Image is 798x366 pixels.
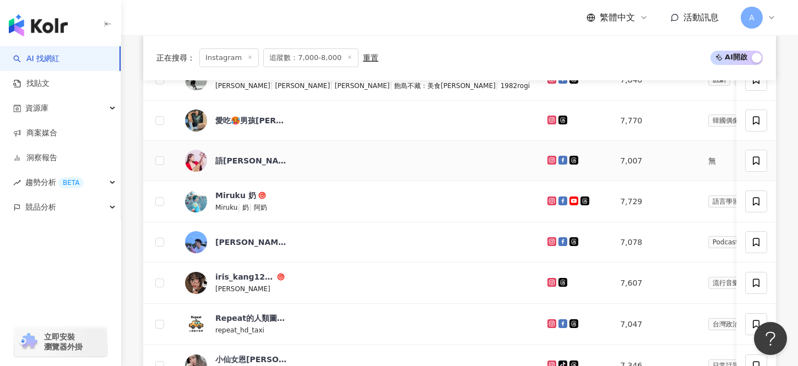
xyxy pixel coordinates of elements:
img: KOL Avatar [185,110,207,132]
div: 重置 [363,53,378,62]
span: 追蹤數：7,000-8,000 [263,48,359,67]
span: 台灣政治 [708,318,743,330]
a: KOL AvatarMiruku 奶Miruku|奶|阿奶 [185,190,530,213]
span: | [330,81,335,90]
div: Repeat的人類圖計程車 [215,313,287,324]
a: 商案媒合 [13,128,57,139]
img: logo [9,14,68,36]
td: 7,078 [611,222,699,263]
div: 愛吃🥵男孩[PERSON_NAME] [215,115,287,126]
span: 語言學習 [708,195,743,207]
span: 流行音樂 [708,277,743,289]
img: KOL Avatar [185,231,207,253]
td: 7,729 [611,181,699,222]
span: | [270,81,275,90]
td: 7,007 [611,141,699,181]
span: Instagram [199,48,259,67]
span: 韓國偶像 [708,114,743,127]
span: 正在搜尋 ： [156,53,195,62]
span: [PERSON_NAME] [215,285,270,293]
div: 小仙女恩[PERSON_NAME] [215,354,287,365]
span: rise [13,179,21,187]
img: KOL Avatar [185,313,207,335]
span: 競品分析 [25,195,56,220]
td: 7,047 [611,304,699,345]
span: | [237,203,242,211]
span: | [496,81,501,90]
span: | [249,203,254,211]
div: iris_kang1213 [215,271,275,282]
td: 7,607 [611,263,699,304]
iframe: Help Scout Beacon - Open [754,322,787,355]
div: BETA [58,177,84,188]
span: 資源庫 [25,96,48,121]
span: 立即安裝 瀏覽器外掛 [44,332,83,352]
span: [PERSON_NAME] [215,82,270,90]
div: 語[PERSON_NAME]? ???? [215,155,287,166]
a: KOL Avatariris_kang1213[PERSON_NAME] [185,271,530,294]
span: repeat_hd_taxi [215,326,264,334]
span: [PERSON_NAME] [275,82,330,90]
div: Miruku 奶 [215,190,256,201]
span: | [390,81,395,90]
a: 洞察報告 [13,152,57,163]
a: KOL Avatar[PERSON_NAME] [185,231,530,253]
span: 繁體中文 [600,12,635,24]
img: KOL Avatar [185,272,207,294]
div: [PERSON_NAME] [215,237,287,248]
a: 找貼文 [13,78,50,89]
img: chrome extension [18,333,39,351]
span: [PERSON_NAME] [335,82,390,90]
a: KOL Avatar語[PERSON_NAME]? ???? [185,150,530,172]
a: KOL AvatarRepeat的人類圖計程車repeat_hd_taxi [185,313,530,336]
a: KOL Avatar愛吃🥵男孩[PERSON_NAME] [185,110,530,132]
span: 1982rogi [501,82,530,90]
span: Podcast [708,236,743,248]
img: KOL Avatar [185,150,207,172]
span: 飽島不藏：美食[PERSON_NAME] [394,82,496,90]
span: 趨勢分析 [25,170,84,195]
td: 7,770 [611,101,699,141]
img: KOL Avatar [185,190,207,212]
span: A [749,12,754,24]
span: 活動訊息 [683,12,719,23]
span: 奶 [242,204,249,211]
span: 阿奶 [254,204,267,211]
span: Miruku [215,204,237,211]
a: chrome extension立即安裝 瀏覽器外掛 [14,327,107,357]
a: searchAI 找網紅 [13,53,59,64]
